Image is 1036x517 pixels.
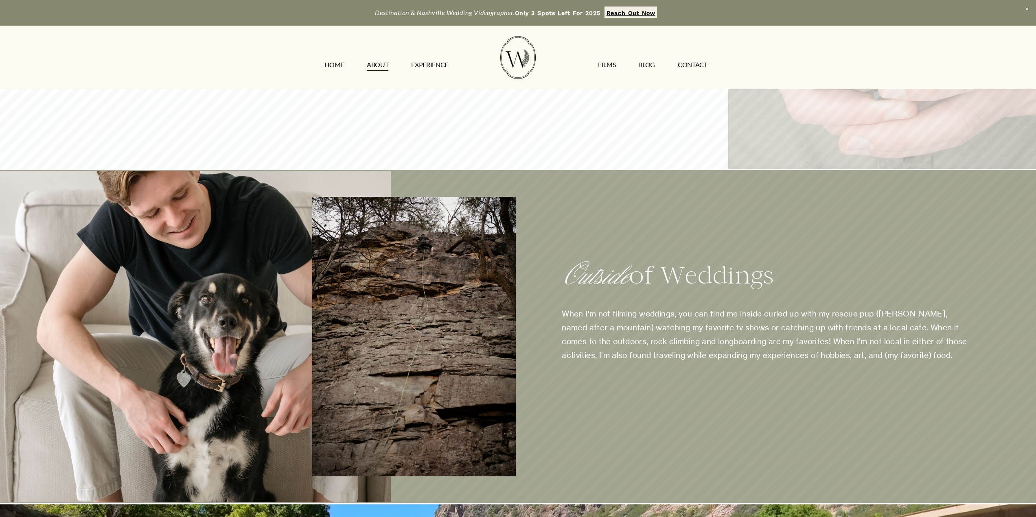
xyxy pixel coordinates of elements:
a: Reach Out Now [605,7,657,18]
strong: Reach Out Now [607,10,655,16]
a: HOME [324,59,344,72]
h3: of Weddings [562,259,974,293]
em: Outside [562,262,629,292]
a: EXPERIENCE [411,59,448,72]
a: ABOUT [367,59,388,72]
p: When I'm not filming weddings, you can find me inside curled up with my rescue pup ([PERSON_NAME]... [562,307,974,362]
a: FILMS [598,59,615,72]
a: CONTACT [678,59,707,72]
a: Blog [638,59,655,72]
img: Wild Fern Weddings [500,36,535,79]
